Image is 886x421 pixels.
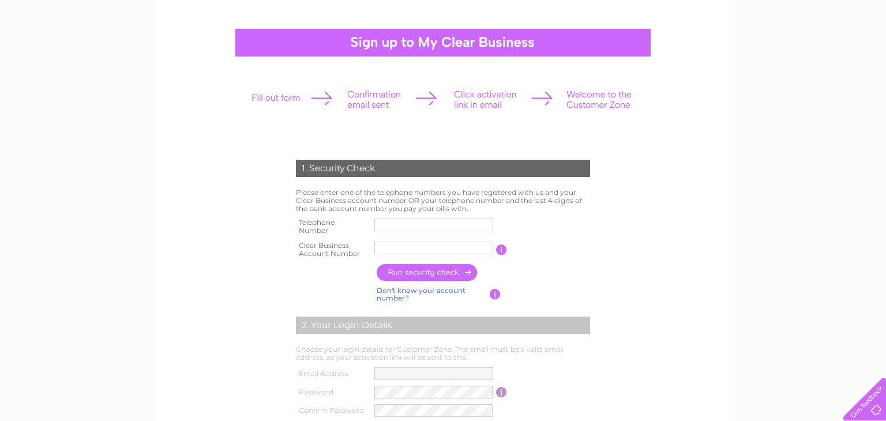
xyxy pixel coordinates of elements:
[786,49,820,58] a: Telecoms
[293,343,593,364] td: Choose your login details for Customer Zone. The email must be a valid email address, as your act...
[293,238,371,261] th: Clear Business Account Number
[724,49,746,58] a: Water
[669,6,748,20] a: 0333 014 3131
[496,387,507,397] input: Information
[31,30,90,65] img: logo.png
[490,289,501,299] input: Information
[293,186,593,215] td: Please enter one of the telephone numbers you have registered with us and your Clear Business acc...
[851,49,879,58] a: Contact
[293,401,371,420] th: Confirm Password
[171,6,716,56] div: Clear Business is a trading name of Verastar Limited (registered in [GEOGRAPHIC_DATA] No. 3667643...
[496,245,507,255] input: Information
[827,49,844,58] a: Blog
[753,49,779,58] a: Energy
[293,215,371,238] th: Telephone Number
[377,286,465,303] a: Don't know your account number?
[296,160,590,177] div: 1. Security Check
[293,364,371,383] th: Email Address
[296,317,590,334] div: 2. Your Login Details
[293,383,371,401] th: Password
